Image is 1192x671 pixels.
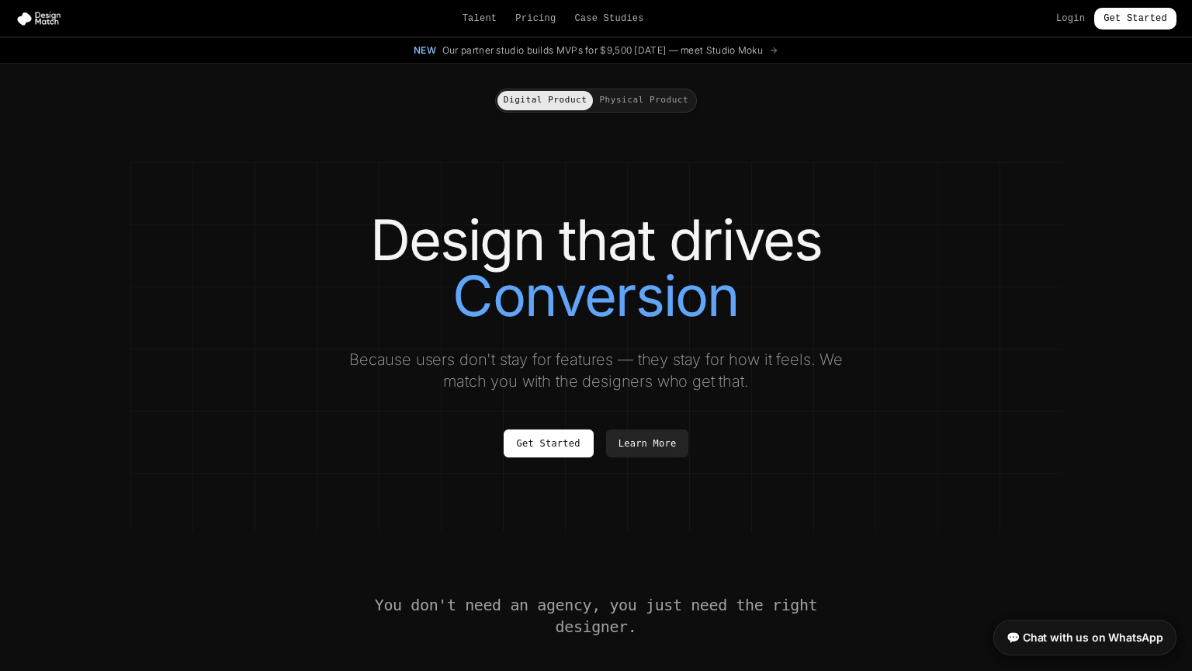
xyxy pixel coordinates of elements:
[504,429,594,457] a: Get Started
[1094,8,1176,30] a: Get Started
[993,620,1176,655] a: 💬 Chat with us on WhatsApp
[335,349,857,392] p: Because users don't stay for features — they stay for how it feels. We match you with the designe...
[463,12,497,25] a: Talent
[606,429,689,457] a: Learn More
[515,12,556,25] a: Pricing
[497,91,594,110] button: Digital Product
[161,212,1031,324] h1: Design that drives
[452,268,739,324] span: Conversion
[574,12,643,25] a: Case Studies
[593,91,695,110] button: Physical Product
[414,44,436,57] span: New
[442,44,763,57] span: Our partner studio builds MVPs for $9,500 [DATE] — meet Studio Moku
[1056,12,1085,25] a: Login
[16,11,68,26] img: Design Match
[372,594,819,638] h2: You don't need an agency, you just need the right designer.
